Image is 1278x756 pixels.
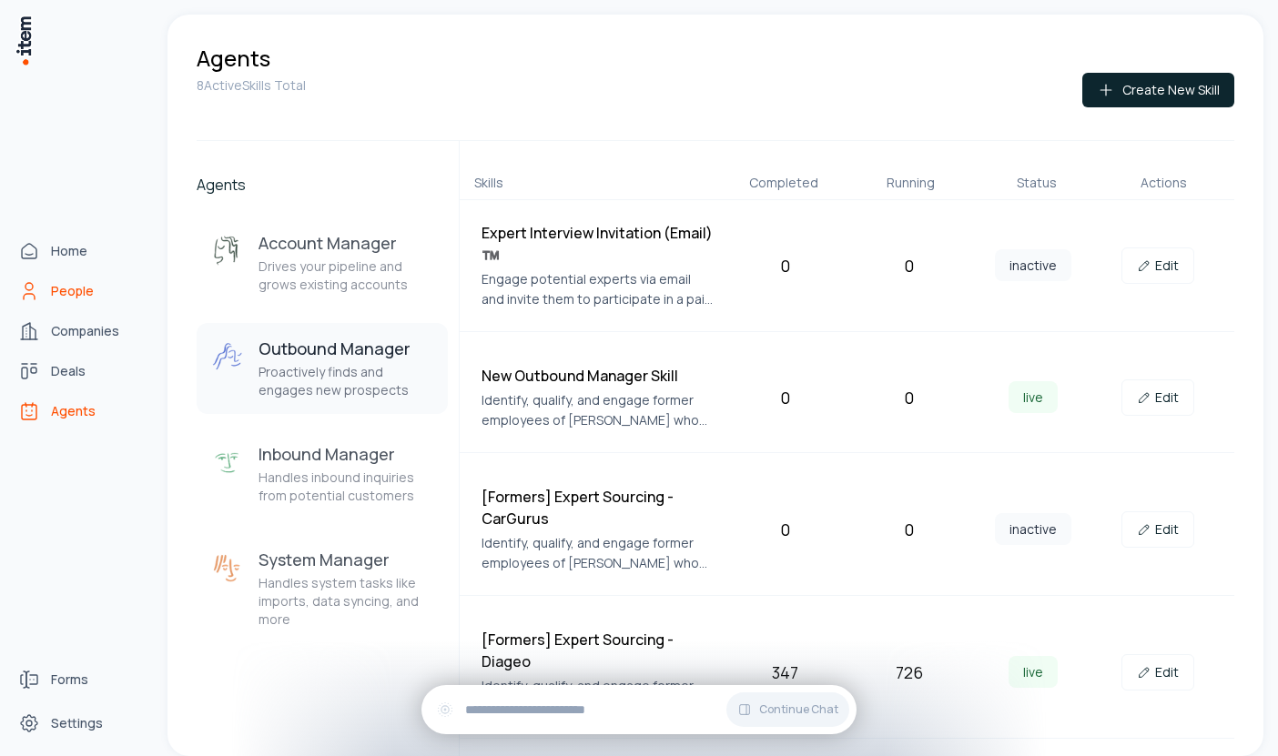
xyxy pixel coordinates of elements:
[11,353,149,389] a: Deals
[11,313,149,349] a: Companies
[11,661,149,698] a: Forms
[51,362,86,380] span: Deals
[11,233,149,269] a: Home
[197,44,270,73] h1: Agents
[421,685,857,734] div: Continue Chat
[1082,73,1234,107] button: Create New Skill
[727,174,839,192] div: Completed
[11,705,149,741] a: Settings
[730,253,840,278] div: 0
[726,692,849,727] button: Continue Chat
[51,402,96,420] span: Agents
[197,428,448,519] button: Inbound ManagerInbound ManagerHandles inbound inquiries from potential customers
[730,517,840,542] div: 0
[482,533,715,573] p: Identify, qualify, and engage former employees of [PERSON_NAME] who departed within the last 3 ye...
[51,322,119,340] span: Companies
[482,269,715,309] p: Engage potential experts via email and invite them to participate in a paid interview related to ...
[11,393,149,429] a: Agents
[482,629,715,672] h4: [Formers] Expert Sourcing - Diageo
[197,323,448,414] button: Outbound ManagerOutbound ManagerProactively finds and engages new prospects
[759,702,838,717] span: Continue Chat
[51,670,88,689] span: Forms
[259,257,433,294] p: Drives your pipeline and grows existing accounts
[1009,381,1058,413] span: live
[482,365,715,387] h4: New Outbound Manager Skill
[482,390,715,430] p: Identify, qualify, and engage former employees of [PERSON_NAME] who departed within the last 3 ye...
[197,217,448,308] button: Account ManagerAccount ManagerDrives your pipeline and grows existing accounts
[11,273,149,309] a: People
[482,222,715,266] h4: Expert Interview Invitation (Email) ™️
[482,486,715,529] h4: [Formers] Expert Sourcing - CarGurus
[855,660,965,685] div: 726
[211,552,244,585] img: System Manager
[981,174,1093,192] div: Status
[474,174,713,192] div: Skills
[211,341,244,374] img: Outbound Manager
[995,513,1071,545] span: inactive
[1108,174,1220,192] div: Actions
[259,574,433,629] p: Handles system tasks like imports, data syncing, and more
[482,676,715,716] p: Identify, qualify, and engage former employees of [PERSON_NAME] who departed within the last 3 ye...
[854,174,966,192] div: Running
[259,549,433,570] h3: System Manager
[51,714,103,732] span: Settings
[197,174,448,196] h2: Agents
[197,76,306,95] p: 8 Active Skills Total
[1009,656,1058,688] span: live
[1121,654,1194,690] a: Edit
[855,517,965,542] div: 0
[730,660,840,685] div: 347
[51,242,87,260] span: Home
[855,253,965,278] div: 0
[855,385,965,410] div: 0
[15,15,33,66] img: Item Brain Logo
[1121,247,1194,284] a: Edit
[259,469,433,505] p: Handles inbound inquiries from potential customers
[211,447,244,479] img: Inbound Manager
[259,232,433,254] h3: Account Manager
[259,443,433,465] h3: Inbound Manager
[51,282,94,300] span: People
[1121,379,1194,416] a: Edit
[197,534,448,643] button: System ManagerSystem ManagerHandles system tasks like imports, data syncing, and more
[995,249,1071,281] span: inactive
[730,385,840,410] div: 0
[211,236,244,268] img: Account Manager
[259,363,433,399] p: Proactively finds and engages new prospects
[259,338,433,359] h3: Outbound Manager
[1121,511,1194,548] a: Edit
